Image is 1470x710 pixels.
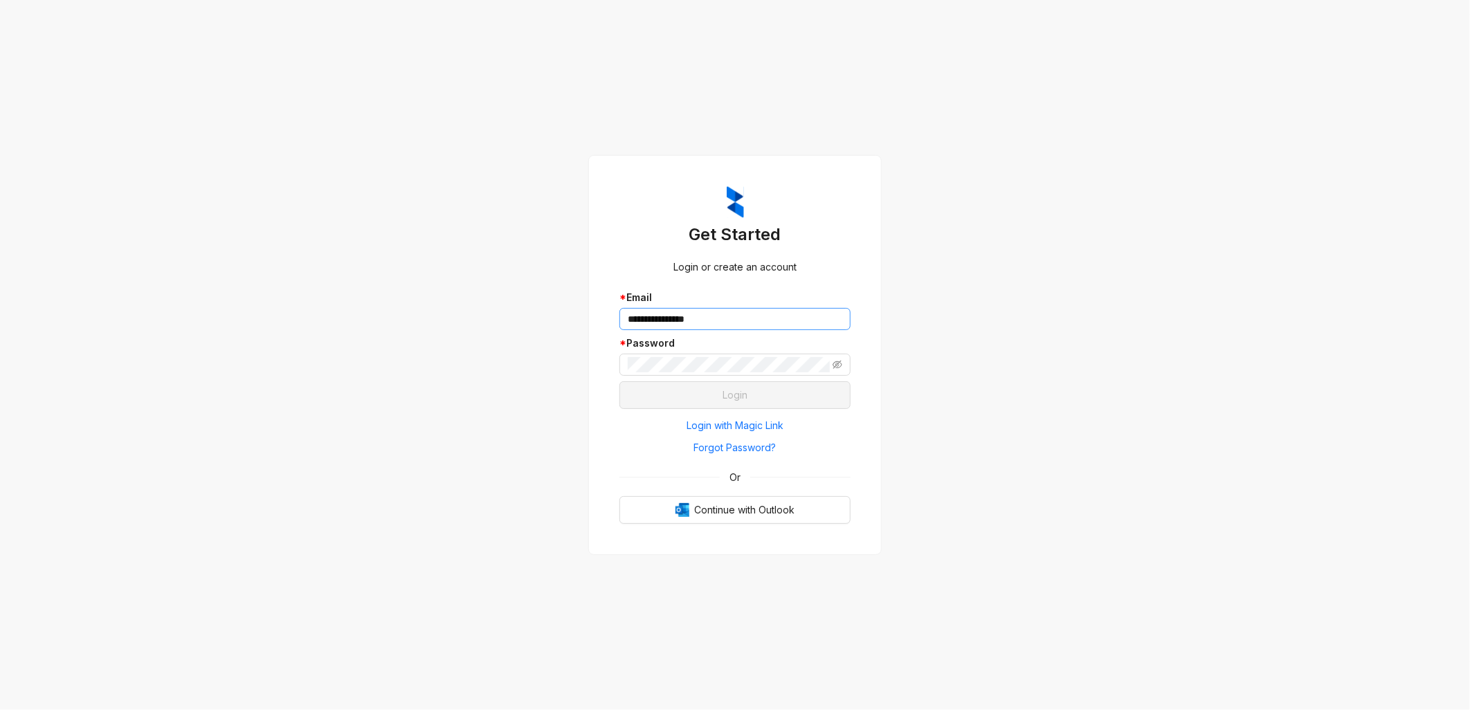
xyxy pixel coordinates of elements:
span: Forgot Password? [694,440,777,455]
span: eye-invisible [833,360,842,370]
button: Forgot Password? [619,437,851,459]
button: Login with Magic Link [619,415,851,437]
span: Login with Magic Link [687,418,783,433]
button: Login [619,381,851,409]
div: Email [619,290,851,305]
div: Login or create an account [619,260,851,275]
img: Outlook [675,503,689,517]
div: Password [619,336,851,351]
h3: Get Started [619,224,851,246]
img: ZumaIcon [727,186,744,218]
button: OutlookContinue with Outlook [619,496,851,524]
span: Continue with Outlook [695,502,795,518]
span: Or [720,470,750,485]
